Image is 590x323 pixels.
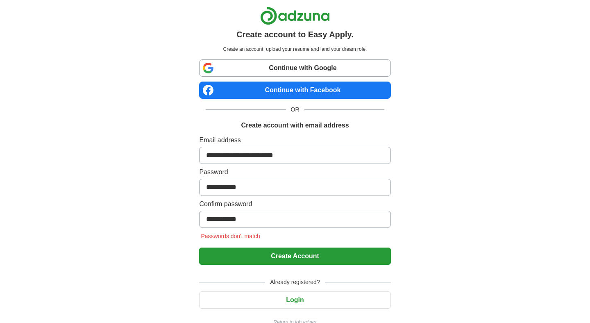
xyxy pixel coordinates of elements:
[199,59,390,77] a: Continue with Google
[286,105,304,114] span: OR
[199,291,390,309] button: Login
[241,121,349,130] h1: Create account with email address
[199,296,390,303] a: Login
[199,199,390,209] label: Confirm password
[260,7,330,25] img: Adzuna logo
[199,167,390,177] label: Password
[265,278,324,287] span: Already registered?
[236,28,354,41] h1: Create account to Easy Apply.
[201,45,389,53] p: Create an account, upload your resume and land your dream role.
[199,248,390,265] button: Create Account
[199,82,390,99] a: Continue with Facebook
[199,233,261,239] span: Passwords don't match
[199,135,390,145] label: Email address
